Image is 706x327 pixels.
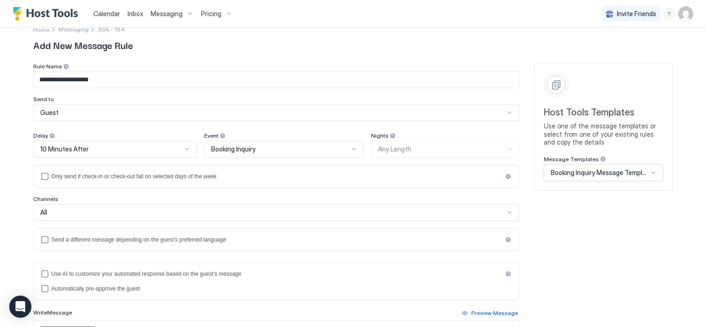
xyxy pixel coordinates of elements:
[33,24,49,34] div: Breadcrumb
[201,10,221,18] span: Pricing
[663,8,675,19] div: menu
[33,96,54,103] span: Send to
[211,145,256,153] span: Booking Inquiry
[371,132,389,139] span: Nights
[544,122,663,146] span: Use one of the message templates or select from one of your existing rules and copy the details
[98,26,125,33] span: Breadcrumb
[40,109,59,117] span: Guest
[204,132,219,139] span: Event
[33,63,62,70] span: Rule Name
[93,10,120,18] span: Calendar
[33,26,49,33] span: Home
[41,285,511,292] div: preapprove
[33,309,72,316] span: Write Message
[51,271,502,277] div: Use AI to customize your automated response based on the guest's message
[461,308,519,319] button: Preview Message
[93,9,120,18] a: Calendar
[51,285,511,292] div: Automatically pre-approve the guest
[51,173,502,180] div: Only send if check-in or check-out fall on selected days of the week
[544,107,663,118] span: Host Tools Templates
[151,10,183,18] span: Messaging
[128,9,143,18] a: Inbox
[544,156,599,163] span: Message Templates
[33,38,673,52] span: Add New Message Rule
[9,296,31,318] div: Open Intercom Messenger
[33,24,49,34] a: Home
[128,10,143,18] span: Inbox
[617,10,656,18] span: Invite Friends
[33,195,58,202] span: Channels
[33,132,48,139] span: Delay
[51,236,502,243] div: Send a different message depending on the guest's preferred language
[34,72,519,88] input: Input Field
[471,309,518,317] div: Preview Message
[59,26,89,33] span: Messaging
[13,7,82,21] a: Host Tools Logo
[59,26,89,33] div: Breadcrumb
[551,169,648,177] span: Booking Inquiry Message Template
[40,208,47,217] span: All
[678,6,693,21] div: User profile
[41,173,511,180] div: isLimited
[41,270,511,278] div: useAI
[41,236,511,243] div: languagesEnabled
[40,145,89,153] span: 10 Minutes After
